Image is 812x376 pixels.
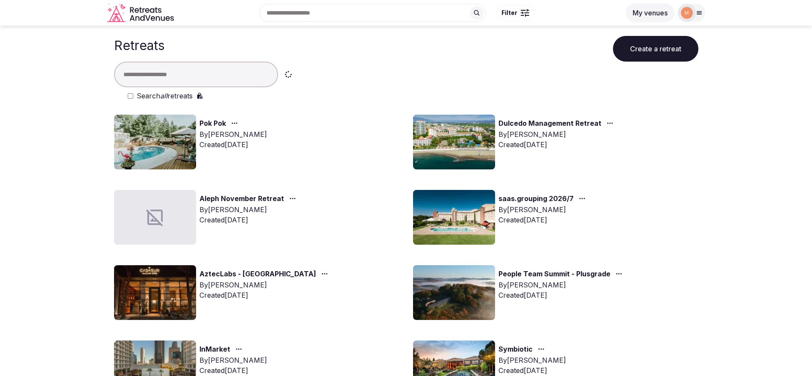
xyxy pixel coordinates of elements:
[107,3,176,23] svg: Retreats and Venues company logo
[501,9,517,17] span: Filter
[137,91,193,101] label: Search retreats
[413,265,495,320] img: Top retreat image for the retreat: People Team Summit - Plusgrade
[199,365,267,376] div: Created [DATE]
[496,5,535,21] button: Filter
[413,190,495,245] img: Top retreat image for the retreat: saas.grouping 2026/7
[199,204,299,215] div: By [PERSON_NAME]
[199,344,230,355] a: InMarket
[613,36,698,62] button: Create a retreat
[681,7,693,19] img: marina
[498,129,617,139] div: By [PERSON_NAME]
[498,139,617,150] div: Created [DATE]
[199,280,331,290] div: By [PERSON_NAME]
[498,193,574,204] a: saas.grouping 2026/7
[114,115,196,169] img: Top retreat image for the retreat: Pok Pok
[199,118,226,129] a: Pok Pok
[199,139,267,150] div: Created [DATE]
[107,3,176,23] a: Visit the homepage
[498,290,626,300] div: Created [DATE]
[498,204,589,215] div: By [PERSON_NAME]
[199,355,267,365] div: By [PERSON_NAME]
[498,344,533,355] a: Symbiotic
[498,215,589,225] div: Created [DATE]
[498,118,601,129] a: Dulcedo Management Retreat
[114,38,164,53] h1: Retreats
[114,265,196,320] img: Top retreat image for the retreat: AztecLabs - Buenos Aires
[498,280,626,290] div: By [PERSON_NAME]
[199,290,331,300] div: Created [DATE]
[498,365,566,376] div: Created [DATE]
[498,269,610,280] a: People Team Summit - Plusgrade
[199,215,299,225] div: Created [DATE]
[199,129,267,139] div: By [PERSON_NAME]
[413,115,495,169] img: Top retreat image for the retreat: Dulcedo Management Retreat
[199,269,316,280] a: AztecLabs - [GEOGRAPHIC_DATA]
[199,193,284,204] a: Aleph November Retreat
[626,9,674,17] a: My venues
[498,355,566,365] div: By [PERSON_NAME]
[160,92,167,100] em: all
[626,3,674,22] button: My venues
